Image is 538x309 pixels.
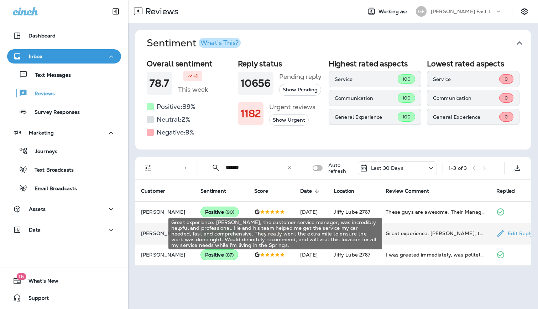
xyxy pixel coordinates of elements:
button: Inbox [7,49,121,64]
button: Marketing [7,126,121,140]
button: Show Urgent [269,114,309,126]
div: These guys are awesome. Their Manager, Miss Tory, she runs a tight ship!! I have been their patro... [386,208,485,216]
button: Data [7,223,121,237]
div: Great experience. [PERSON_NAME], the customer service manager, was incredibly helpful and profess... [168,218,382,249]
button: Text Broadcasts [7,162,121,177]
span: Customer [141,188,174,194]
p: Inbox [29,54,42,59]
div: GF [416,6,427,17]
p: Communication [433,95,499,101]
p: Edit Reply [505,231,533,236]
span: ( 90 ) [225,209,235,215]
p: Service [433,76,499,82]
p: Service [335,76,398,82]
span: Review Comment [386,188,438,194]
span: Location [334,188,354,194]
h5: Urgent reviews [269,101,315,113]
p: [PERSON_NAME] [141,231,189,236]
span: 0 [505,114,508,120]
button: Collapse Search [209,161,223,175]
p: [PERSON_NAME] Fast Lube dba [PERSON_NAME] [431,9,495,14]
button: Dashboard [7,29,121,43]
div: Positive [200,207,239,217]
p: Reviews [27,91,55,97]
button: Filters [141,161,155,175]
h5: Pending reply [279,71,322,82]
button: Support [7,291,121,305]
p: Survey Responses [27,109,80,116]
h5: Neutral: 2 % [157,114,190,125]
p: Last 30 Days [371,165,403,171]
div: What's This? [200,40,239,46]
span: 100 [402,114,411,120]
p: Communication [335,95,398,101]
span: Date [300,188,312,194]
h2: Overall sentiment [147,59,232,68]
button: Survey Responses [7,104,121,119]
p: [PERSON_NAME] [141,209,189,215]
span: Location [334,188,364,194]
span: Sentiment [200,188,235,194]
button: Export as CSV [510,161,524,175]
button: Collapse Sidebar [106,4,126,19]
h1: 78.7 [150,77,169,89]
span: Working as: [378,9,409,15]
span: 100 [402,95,411,101]
div: I was greeted immediately, was politely asked what I needed, directed, and given a thorough expla... [386,251,485,258]
h5: Negative: 9 % [157,127,194,138]
td: [DATE] [294,201,328,223]
h2: Highest rated aspects [329,59,421,68]
p: Dashboard [28,33,56,39]
div: Great experience. Shane, the customer service manager, was incredibly helpful and professional. H... [386,230,485,237]
span: 16 [16,273,26,280]
p: Journeys [28,148,57,155]
p: General Experience [433,114,499,120]
div: Positive [200,249,239,260]
span: 0 [505,95,508,101]
p: Text Messages [28,72,71,79]
p: Auto refresh [328,162,346,174]
h1: Sentiment [147,37,241,49]
p: General Experience [335,114,398,120]
span: 100 [402,76,411,82]
button: Email Broadcasts [7,181,121,196]
span: Sentiment [200,188,226,194]
span: Support [21,295,49,304]
button: SentimentWhat's This? [141,30,537,56]
button: Settings [518,5,531,18]
p: Email Broadcasts [27,186,77,192]
span: Jiffy Lube 2767 [334,209,370,215]
p: Reviews [142,6,178,17]
span: Jiffy Lube 2767 [334,252,370,258]
span: 0 [505,76,508,82]
button: Show Pending [279,84,321,96]
p: Data [29,227,41,233]
button: Reviews [7,86,121,101]
span: Score [254,188,268,194]
p: Text Broadcasts [27,167,74,174]
h2: Reply status [238,59,323,68]
button: Assets [7,202,121,216]
div: 1 - 3 of 3 [449,165,467,171]
span: What's New [21,278,58,287]
span: ( 87 ) [225,252,234,258]
span: Score [254,188,277,194]
button: Text Messages [7,67,121,82]
h5: Positive: 89 % [157,101,195,112]
h5: This week [178,84,208,95]
h1: 10656 [241,77,271,89]
td: [DATE] [294,244,328,265]
h2: Lowest rated aspects [427,59,519,68]
p: [PERSON_NAME] [141,252,189,258]
p: Assets [29,206,46,212]
button: What's This? [199,38,241,48]
p: Marketing [29,130,54,136]
p: -1 [193,72,198,80]
span: Customer [141,188,165,194]
span: Replied [496,188,524,194]
button: Journeys [7,143,121,158]
span: Review Comment [386,188,429,194]
span: Date [300,188,322,194]
span: Replied [496,188,515,194]
button: 16What's New [7,274,121,288]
